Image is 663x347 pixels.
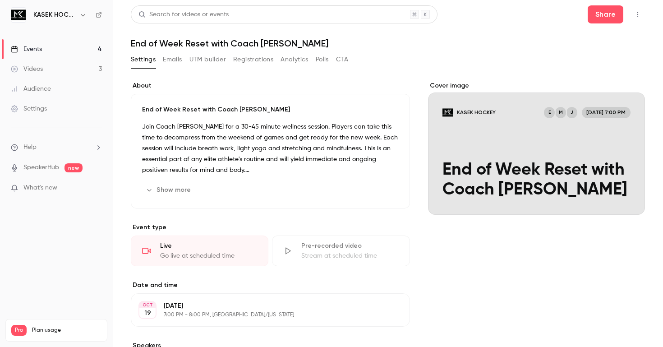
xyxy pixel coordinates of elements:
p: 19 [144,309,151,318]
li: help-dropdown-opener [11,143,102,152]
p: [DATE] [164,301,362,310]
div: Videos [11,65,43,74]
img: KASEK HOCKEY [11,8,26,22]
button: Polls [316,52,329,67]
label: About [131,81,410,90]
h6: KASEK HOCKEY [33,10,76,19]
button: CTA [336,52,348,67]
p: Event type [131,223,410,232]
div: Search for videos or events [138,10,229,19]
div: OCT [139,302,156,308]
p: 7:00 PM - 8:00 PM, [GEOGRAPHIC_DATA]/[US_STATE] [164,311,362,319]
div: Stream at scheduled time [301,251,398,260]
p: End of Week Reset with Coach [PERSON_NAME] [142,105,399,114]
div: Pre-recorded video [301,241,398,250]
label: Cover image [428,81,645,90]
div: Pre-recorded videoStream at scheduled time [272,236,410,266]
button: Settings [131,52,156,67]
span: new [64,163,83,172]
div: Settings [11,104,47,113]
div: Live [160,241,257,250]
iframe: Noticeable Trigger [91,184,102,192]
div: Go live at scheduled time [160,251,257,260]
p: Join Coach [PERSON_NAME] for a 30-45 minute wellness session. Players can take this time to decom... [142,121,399,176]
span: Plan usage [32,327,101,334]
button: Show more [142,183,196,197]
button: Share [588,5,623,23]
button: Emails [163,52,182,67]
div: Audience [11,84,51,93]
button: Analytics [281,52,308,67]
div: Events [11,45,42,54]
span: Pro [11,325,27,336]
a: SpeakerHub [23,163,59,172]
span: Help [23,143,37,152]
label: Date and time [131,281,410,290]
h1: End of Week Reset with Coach [PERSON_NAME] [131,38,645,49]
button: Registrations [233,52,273,67]
section: Cover image [428,81,645,215]
button: UTM builder [189,52,226,67]
div: LiveGo live at scheduled time [131,236,268,266]
span: What's new [23,183,57,193]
